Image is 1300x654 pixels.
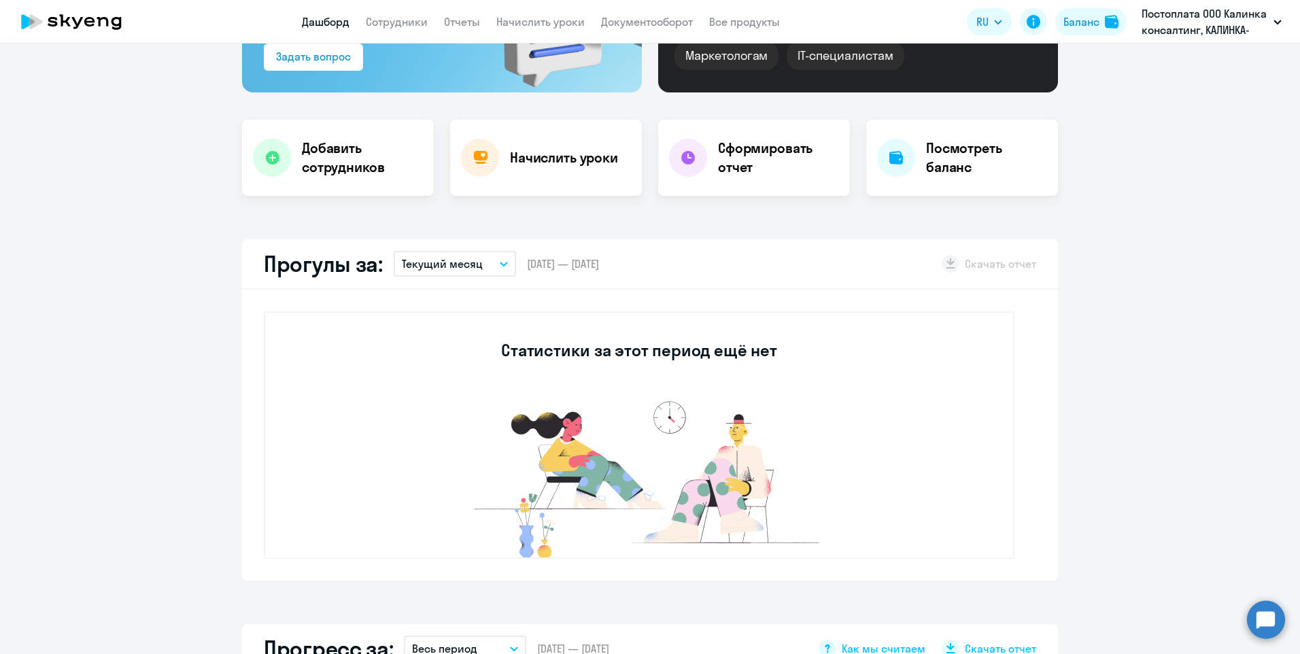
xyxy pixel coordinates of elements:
a: Сотрудники [366,15,428,29]
span: [DATE] — [DATE] [527,256,599,271]
h4: Начислить уроки [510,148,618,167]
button: Задать вопрос [264,44,363,71]
a: Дашборд [302,15,349,29]
a: Документооборот [601,15,693,29]
a: Начислить уроки [496,15,585,29]
button: RU [967,8,1012,35]
h4: Добавить сотрудников [302,139,423,177]
h2: Прогулы за: [264,250,383,277]
div: Задать вопрос [276,48,351,65]
img: no-data [435,394,843,557]
img: balance [1105,15,1118,29]
span: RU [976,14,989,30]
p: Текущий месяц [402,256,483,272]
button: Балансbalance [1055,8,1127,35]
button: Постоплата ООО Калинка консалтинг, КАЛИНКА-РИЭЛТИ, ООО [1135,5,1288,38]
h4: Посмотреть баланс [926,139,1047,177]
button: Текущий месяц [394,251,516,277]
a: Отчеты [444,15,480,29]
div: IT-специалистам [787,41,904,70]
div: Баланс [1063,14,1099,30]
h3: Статистики за этот период ещё нет [501,339,776,361]
a: Все продукты [709,15,780,29]
div: Маркетологам [674,41,779,70]
h4: Сформировать отчет [718,139,839,177]
p: Постоплата ООО Калинка консалтинг, КАЛИНКА-РИЭЛТИ, ООО [1142,5,1268,38]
